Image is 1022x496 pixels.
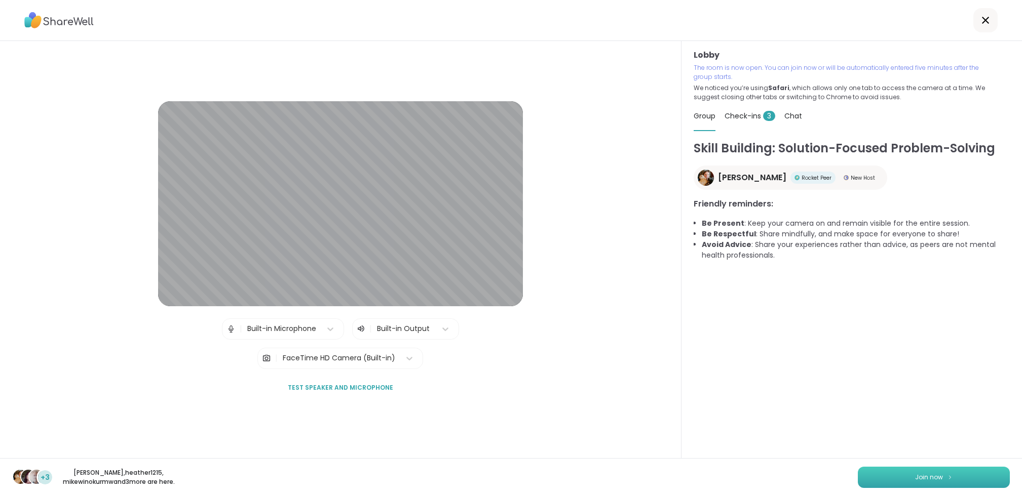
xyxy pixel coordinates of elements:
img: heather1215 [21,470,35,484]
b: Be Respectful [702,229,756,239]
div: FaceTime HD Camera (Built-in) [283,353,395,363]
a: LuAnn[PERSON_NAME]Rocket PeerRocket PeerNew HostNew Host [694,166,887,190]
img: LuAnn [698,170,714,186]
p: The room is now open. You can join now or will be automatically entered five minutes after the gr... [694,63,1010,81]
b: Safari [768,84,789,92]
li: : Share mindfully, and make space for everyone to share! [702,229,1010,239]
img: ShareWell Logo [24,9,94,32]
h3: Lobby [694,49,1010,61]
img: Camera [262,348,271,368]
span: | [369,323,372,335]
span: +3 [41,472,50,483]
img: LuAnn [13,470,27,484]
p: [PERSON_NAME] , heather1215 , mikewinokurmw and 3 more are here. [62,468,175,486]
img: mikewinokurmw [29,470,44,484]
b: Be Present [702,218,744,228]
span: | [240,319,242,339]
img: Rocket Peer [794,175,800,180]
span: Group [694,111,715,121]
b: Avoid Advice [702,239,751,250]
p: We noticed you’re using , which allows only one tab to access the camera at a time. We suggest cl... [694,84,1010,102]
span: New Host [851,174,875,182]
span: Join now [915,473,943,482]
span: 3 [763,111,775,121]
h1: Skill Building: Solution-Focused Problem-Solving [694,139,1010,157]
div: Built-in Microphone [247,323,316,334]
span: Test speaker and microphone [288,383,393,392]
img: Microphone [226,319,236,339]
span: Rocket Peer [802,174,831,182]
img: New Host [844,175,849,180]
img: ShareWell Logomark [947,474,953,480]
button: Join now [858,467,1010,488]
span: | [275,348,278,368]
button: Test speaker and microphone [284,377,397,398]
span: Chat [784,111,802,121]
span: Check-ins [725,111,775,121]
span: [PERSON_NAME] [718,172,786,184]
li: : Keep your camera on and remain visible for the entire session. [702,218,1010,229]
li: : Share your experiences rather than advice, as peers are not mental health professionals. [702,239,1010,261]
h3: Friendly reminders: [694,198,1010,210]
